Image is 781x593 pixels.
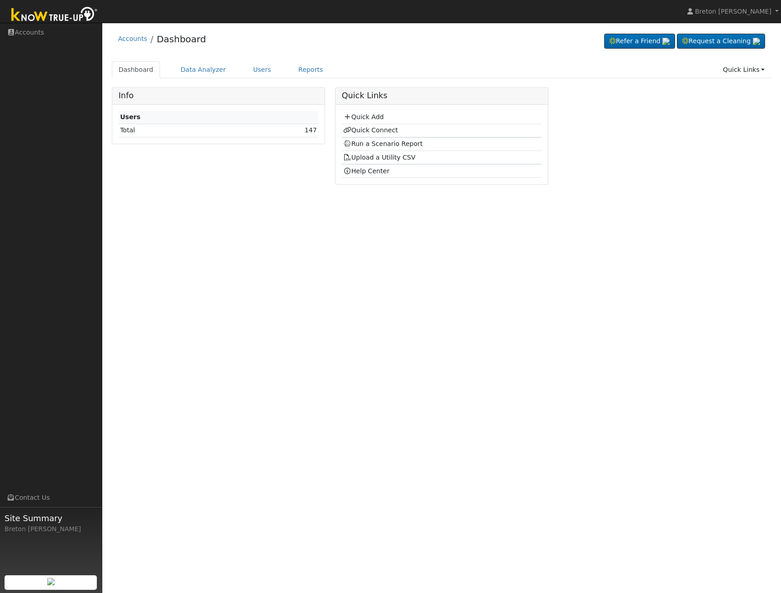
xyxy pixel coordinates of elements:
a: Dashboard [157,34,206,45]
img: retrieve [662,38,670,45]
a: Request a Cleaning [677,34,765,49]
img: retrieve [753,38,760,45]
a: Quick Links [716,61,771,78]
img: Know True-Up [7,5,102,25]
div: Breton [PERSON_NAME] [5,524,97,534]
a: Reports [291,61,330,78]
img: retrieve [47,578,55,585]
a: Refer a Friend [604,34,675,49]
a: Accounts [118,35,147,42]
a: Data Analyzer [174,61,233,78]
span: Site Summary [5,512,97,524]
a: Dashboard [112,61,160,78]
a: Users [246,61,278,78]
span: Breton [PERSON_NAME] [695,8,771,15]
